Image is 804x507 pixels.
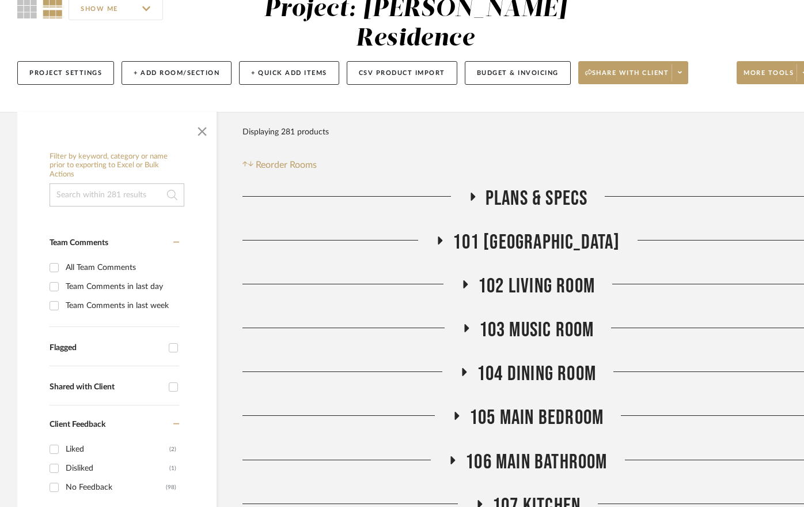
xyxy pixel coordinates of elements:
[585,69,669,86] span: Share with client
[50,420,105,429] span: Client Feedback
[256,158,317,172] span: Reorder Rooms
[169,440,176,459] div: (2)
[122,61,232,85] button: + Add Room/Section
[66,478,166,497] div: No Feedback
[66,459,169,478] div: Disliked
[17,61,114,85] button: Project Settings
[477,362,596,386] span: 104 Dining Room
[169,459,176,478] div: (1)
[66,440,169,459] div: Liked
[66,296,176,315] div: Team Comments in last week
[50,343,163,353] div: Flagged
[50,382,163,392] div: Shared with Client
[242,121,329,144] div: Displaying 281 products
[486,186,588,211] span: Plans & Specs
[453,230,620,255] span: 101 [GEOGRAPHIC_DATA]
[242,158,317,172] button: Reorder Rooms
[465,450,607,475] span: 106 Main Bathroom
[50,239,108,247] span: Team Comments
[465,61,571,85] button: Budget & Invoicing
[744,69,794,86] span: More tools
[50,152,184,179] h6: Filter by keyword, category or name prior to exporting to Excel or Bulk Actions
[66,277,176,296] div: Team Comments in last day
[347,61,457,85] button: CSV Product Import
[239,61,339,85] button: + Quick Add Items
[479,318,594,343] span: 103 Music Room
[50,183,184,206] input: Search within 281 results
[166,478,176,497] div: (98)
[469,405,604,430] span: 105 Main Bedroom
[191,118,214,141] button: Close
[66,258,176,277] div: All Team Comments
[578,61,689,84] button: Share with client
[478,274,595,299] span: 102 Living Room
